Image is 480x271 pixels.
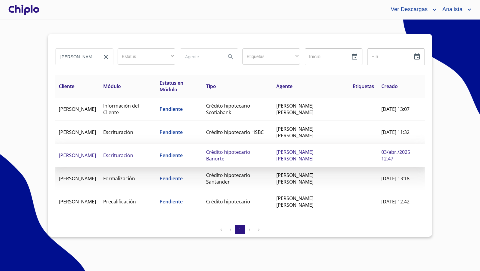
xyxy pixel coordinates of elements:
span: Módulo [103,83,121,90]
span: Precalificación [103,198,136,205]
span: [PERSON_NAME] [PERSON_NAME] [276,195,313,208]
button: Search [223,50,238,64]
div: ​ [118,48,175,65]
span: Agente [276,83,292,90]
span: [PERSON_NAME] [59,198,96,205]
button: clear input [99,50,113,64]
span: [PERSON_NAME] [PERSON_NAME] [276,126,313,139]
span: Pendiente [160,106,183,112]
div: ​ [242,48,300,65]
span: Ver Descargas [386,5,430,14]
span: Creado [381,83,398,90]
span: Pendiente [160,198,183,205]
button: account of current user [386,5,438,14]
span: [DATE] 12:42 [381,198,409,205]
span: [DATE] 13:18 [381,175,409,182]
span: [PERSON_NAME] [PERSON_NAME] [276,172,313,185]
span: 1 [239,227,241,232]
button: 1 [235,225,245,234]
span: Crédito hipotecario Santander [206,172,250,185]
span: Crédito hipotecario HSBC [206,129,264,135]
span: [DATE] 13:07 [381,106,409,112]
span: [PERSON_NAME] [PERSON_NAME] [276,102,313,116]
span: Cliente [59,83,74,90]
span: Pendiente [160,175,183,182]
span: Estatus en Módulo [160,80,183,93]
span: [DATE] 11:32 [381,129,409,135]
span: [PERSON_NAME] [59,106,96,112]
span: Escrituración [103,152,133,159]
span: Etiquetas [353,83,374,90]
span: Analista [438,5,466,14]
span: [PERSON_NAME] [59,129,96,135]
span: Tipo [206,83,216,90]
span: 03/abr./2025 12:47 [381,149,410,162]
span: Información del Cliente [103,102,139,116]
input: search [180,49,221,65]
span: [PERSON_NAME] [59,175,96,182]
span: Crédito hipotecario [206,198,250,205]
button: account of current user [438,5,473,14]
span: Pendiente [160,129,183,135]
span: Escrituración [103,129,133,135]
span: Formalización [103,175,135,182]
span: Pendiente [160,152,183,159]
span: Crédito hipotecario Scotiabank [206,102,250,116]
input: search [55,49,96,65]
span: [PERSON_NAME] [PERSON_NAME] [276,149,313,162]
span: Crédito hipotecario Banorte [206,149,250,162]
span: [PERSON_NAME] [59,152,96,159]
